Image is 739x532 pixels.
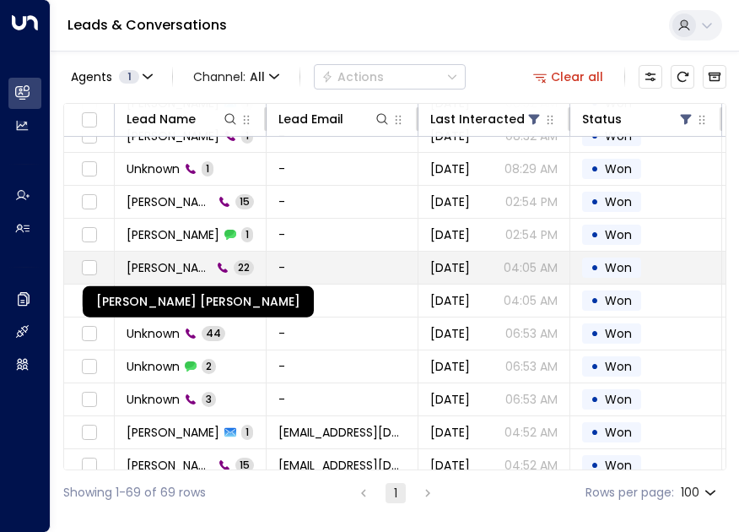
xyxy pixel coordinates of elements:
[591,352,599,381] div: •
[127,109,196,129] div: Lead Name
[202,359,216,373] span: 2
[430,457,470,474] span: Sep 18, 2025
[605,226,632,243] span: Won
[267,350,418,383] td: -
[314,64,466,90] button: Actions
[591,286,599,315] div: •
[505,391,558,408] p: 06:53 AM
[504,292,558,309] p: 04:05 AM
[386,483,406,503] button: page 1
[505,193,558,210] p: 02:54 PM
[505,325,558,342] p: 06:53 AM
[78,110,100,131] span: Toggle select all
[278,109,343,129] div: Lead Email
[250,70,265,84] span: All
[639,65,662,89] button: Customize
[504,259,558,276] p: 04:05 AM
[127,325,180,342] span: Unknown
[71,71,112,83] span: Agents
[430,424,470,441] span: Sep 18, 2025
[430,109,525,129] div: Last Interacted
[321,69,384,84] div: Actions
[504,160,558,177] p: 08:29 AM
[605,391,632,408] span: Won
[235,194,254,209] span: 15
[605,292,632,309] span: Won
[127,226,219,243] span: James Medina
[585,484,674,502] label: Rows per page:
[430,226,470,243] span: Sep 23, 2025
[591,319,599,348] div: •
[278,109,391,129] div: Lead Email
[127,109,239,129] div: Lead Name
[278,457,406,474] span: fmauti@gmail.com
[504,457,558,474] p: 04:52 AM
[119,70,139,84] span: 1
[78,422,100,443] span: Toggle select row
[582,109,694,129] div: Status
[605,128,632,144] span: Won
[430,292,470,309] span: Sep 23, 2025
[605,193,632,210] span: Won
[504,424,558,441] p: 04:52 AM
[127,193,213,210] span: James Medina
[78,455,100,476] span: Toggle select row
[671,65,694,89] span: Refresh
[235,458,254,472] span: 15
[267,219,418,251] td: -
[234,260,254,274] span: 22
[430,325,470,342] span: Sep 22, 2025
[78,258,100,279] span: Toggle select row
[127,424,219,441] span: Francesca Mauti
[267,252,418,284] td: -
[591,253,599,282] div: •
[605,358,632,375] span: Won
[78,290,100,312] span: Toggle select row
[67,15,227,35] a: Leads & Conversations
[267,285,418,317] td: -
[591,418,599,447] div: •
[186,65,286,89] button: Channel:All
[202,392,216,406] span: 3
[591,220,599,249] div: •
[591,155,599,183] div: •
[78,323,100,345] span: Toggle select row
[241,227,253,242] span: 1
[681,480,720,505] div: 100
[605,325,632,342] span: Won
[78,225,100,246] span: Toggle select row
[605,259,632,276] span: Won
[186,65,286,89] span: Channel:
[591,187,599,216] div: •
[430,193,470,210] span: Sep 23, 2025
[505,226,558,243] p: 02:54 PM
[430,391,470,408] span: Sep 22, 2025
[591,451,599,480] div: •
[127,358,180,375] span: Unknown
[267,153,418,185] td: -
[505,358,558,375] p: 06:53 AM
[127,457,213,474] span: Francesca Mauti
[63,65,159,89] button: Agents1
[591,385,599,414] div: •
[526,65,611,89] button: Clear all
[78,192,100,213] span: Toggle select row
[582,109,622,129] div: Status
[78,389,100,410] span: Toggle select row
[127,391,180,408] span: Unknown
[202,326,225,340] span: 44
[278,424,406,441] span: fmauti@gmail.com
[83,286,314,318] div: [PERSON_NAME] [PERSON_NAME]
[353,482,439,503] nav: pagination navigation
[267,383,418,415] td: -
[703,65,726,89] button: Archived Leads
[430,259,470,276] span: Sep 23, 2025
[202,161,213,176] span: 1
[267,318,418,350] td: -
[430,160,470,177] span: Sep 25, 2025
[430,109,542,129] div: Last Interacted
[78,159,100,180] span: Toggle select row
[267,186,418,218] td: -
[605,160,632,177] span: Won
[127,160,180,177] span: Unknown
